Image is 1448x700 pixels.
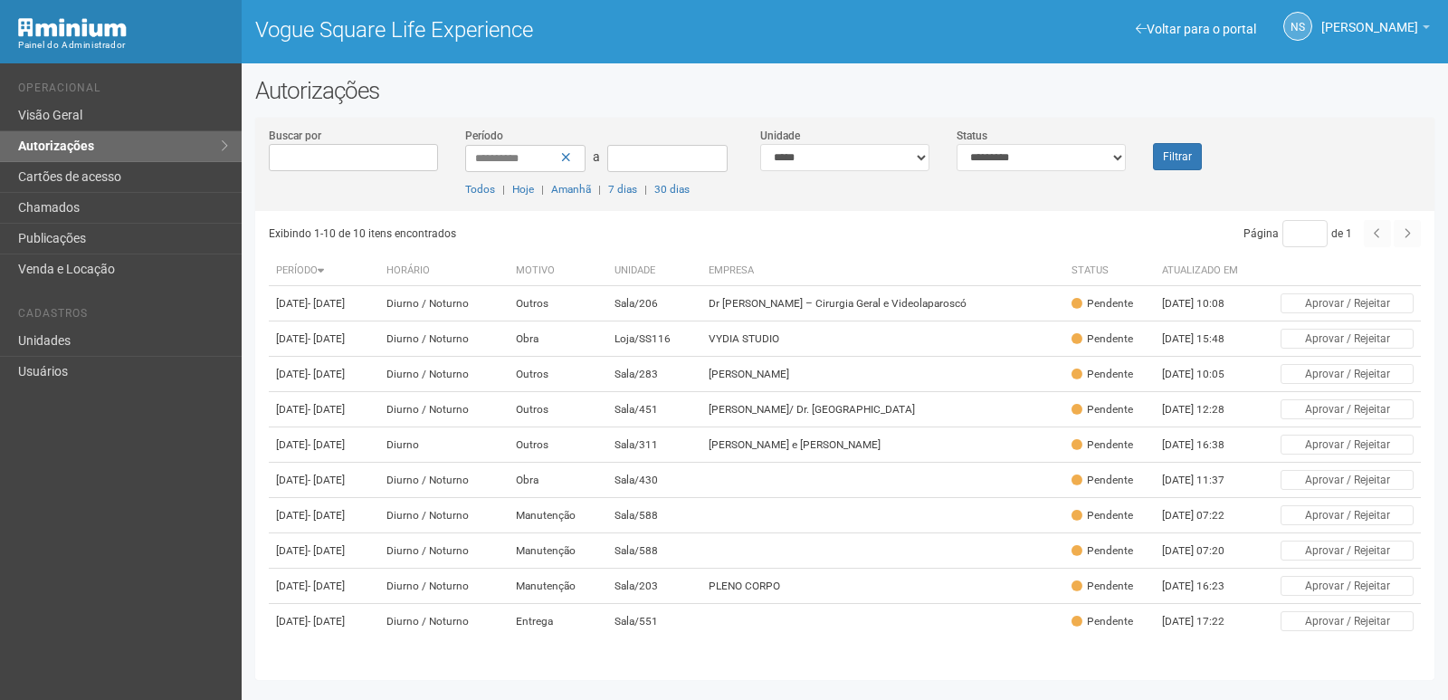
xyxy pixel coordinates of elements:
[509,463,607,498] td: Obra
[1072,402,1133,417] div: Pendente
[308,368,345,380] span: - [DATE]
[379,427,509,463] td: Diurno
[269,128,321,144] label: Buscar por
[1072,296,1133,312] div: Pendente
[551,183,591,196] a: Amanhã
[607,256,701,286] th: Unidade
[607,533,701,569] td: Sala/588
[269,256,380,286] th: Período
[607,498,701,533] td: Sala/588
[308,580,345,592] span: - [DATE]
[701,392,1064,427] td: [PERSON_NAME]/ Dr. [GEOGRAPHIC_DATA]
[1155,256,1254,286] th: Atualizado em
[379,604,509,639] td: Diurno / Noturno
[607,321,701,357] td: Loja/SS116
[269,321,380,357] td: [DATE]
[509,392,607,427] td: Outros
[701,569,1064,604] td: PLENO CORPO
[509,569,607,604] td: Manutenção
[1155,427,1254,463] td: [DATE] 16:38
[269,498,380,533] td: [DATE]
[654,183,690,196] a: 30 dias
[509,321,607,357] td: Obra
[269,604,380,639] td: [DATE]
[1155,321,1254,357] td: [DATE] 15:48
[1321,23,1430,37] a: [PERSON_NAME]
[1072,331,1133,347] div: Pendente
[18,82,228,101] li: Operacional
[1281,576,1414,596] button: Aprovar / Rejeitar
[1072,508,1133,523] div: Pendente
[18,307,228,326] li: Cadastros
[644,183,647,196] span: |
[1155,569,1254,604] td: [DATE] 16:23
[509,427,607,463] td: Outros
[308,615,345,628] span: - [DATE]
[598,183,601,196] span: |
[308,544,345,557] span: - [DATE]
[1155,286,1254,321] td: [DATE] 10:08
[1072,614,1133,629] div: Pendente
[1283,12,1312,41] a: NS
[379,463,509,498] td: Diurno / Noturno
[509,498,607,533] td: Manutenção
[308,474,345,486] span: - [DATE]
[1281,329,1414,349] button: Aprovar / Rejeitar
[269,357,380,392] td: [DATE]
[1281,541,1414,561] button: Aprovar / Rejeitar
[465,183,495,196] a: Todos
[1281,505,1414,525] button: Aprovar / Rejeitar
[308,403,345,416] span: - [DATE]
[957,128,987,144] label: Status
[379,357,509,392] td: Diurno / Noturno
[608,183,637,196] a: 7 dias
[607,569,701,604] td: Sala/203
[593,149,600,164] span: a
[509,256,607,286] th: Motivo
[18,37,228,53] div: Painel do Administrador
[701,427,1064,463] td: [PERSON_NAME] e [PERSON_NAME]
[379,533,509,569] td: Diurno / Noturno
[1155,357,1254,392] td: [DATE] 10:05
[379,498,509,533] td: Diurno / Noturno
[269,427,380,463] td: [DATE]
[541,183,544,196] span: |
[269,286,380,321] td: [DATE]
[18,18,127,37] img: Minium
[607,392,701,427] td: Sala/451
[1072,437,1133,453] div: Pendente
[1072,367,1133,382] div: Pendente
[1281,399,1414,419] button: Aprovar / Rejeitar
[607,427,701,463] td: Sala/311
[509,286,607,321] td: Outros
[1155,533,1254,569] td: [DATE] 07:20
[1155,498,1254,533] td: [DATE] 07:22
[308,509,345,522] span: - [DATE]
[509,533,607,569] td: Manutenção
[1072,543,1133,559] div: Pendente
[1072,473,1133,488] div: Pendente
[607,286,701,321] td: Sala/206
[1155,463,1254,498] td: [DATE] 11:37
[607,463,701,498] td: Sala/430
[509,604,607,639] td: Entrega
[1136,22,1256,36] a: Voltar para o portal
[1064,256,1155,286] th: Status
[701,256,1064,286] th: Empresa
[269,220,845,247] div: Exibindo 1-10 de 10 itens encontrados
[379,569,509,604] td: Diurno / Noturno
[379,392,509,427] td: Diurno / Noturno
[1153,143,1202,170] button: Filtrar
[1281,293,1414,313] button: Aprovar / Rejeitar
[760,128,800,144] label: Unidade
[269,569,380,604] td: [DATE]
[269,463,380,498] td: [DATE]
[1281,364,1414,384] button: Aprovar / Rejeitar
[1281,470,1414,490] button: Aprovar / Rejeitar
[465,128,503,144] label: Período
[1155,604,1254,639] td: [DATE] 17:22
[607,604,701,639] td: Sala/551
[1281,435,1414,455] button: Aprovar / Rejeitar
[379,256,509,286] th: Horário
[1155,392,1254,427] td: [DATE] 12:28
